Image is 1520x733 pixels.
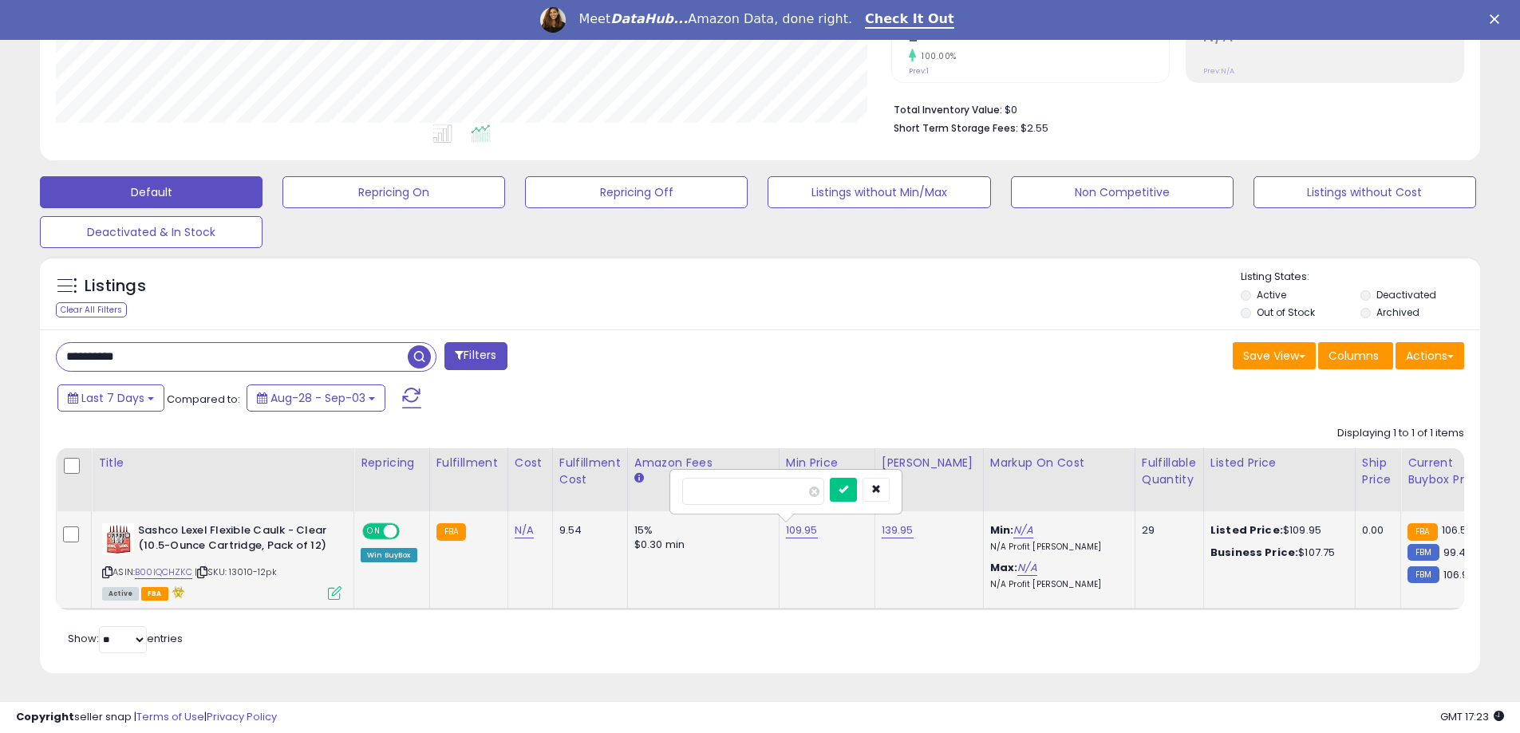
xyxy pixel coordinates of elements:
label: Deactivated [1376,288,1436,301]
div: Current Buybox Price [1407,455,1490,488]
b: Sashco Lexel Flexible Caulk - Clear (10.5-Ounce Cartridge, Pack of 12) [138,523,332,557]
p: N/A Profit [PERSON_NAME] [990,579,1123,590]
span: Aug-28 - Sep-03 [270,390,365,406]
strong: Copyright [16,709,74,724]
button: Default [40,176,263,208]
div: Amazon Fees [634,455,772,471]
span: 106.95 [1443,567,1475,582]
div: Title [98,455,347,471]
div: seller snap | | [16,710,277,725]
span: | SKU: 13010-12pk [195,566,277,578]
div: Meet Amazon Data, done right. [578,11,852,27]
b: Min: [990,522,1014,538]
small: Prev: N/A [1203,66,1234,76]
button: Aug-28 - Sep-03 [247,384,385,412]
div: Displaying 1 to 1 of 1 items [1337,426,1464,441]
button: Filters [444,342,507,370]
a: Privacy Policy [207,709,277,724]
small: 100.00% [916,50,957,62]
h5: Listings [85,275,146,298]
small: FBM [1407,566,1439,583]
button: Columns [1318,342,1393,369]
b: Max: [990,560,1018,575]
li: $0 [894,99,1452,118]
span: 106.5 [1442,522,1467,538]
label: Active [1257,288,1286,301]
span: FBA [141,587,168,601]
span: 2025-09-11 17:23 GMT [1440,709,1504,724]
a: B00IQCHZKC [135,566,192,579]
div: Close [1490,14,1506,24]
button: Save View [1233,342,1316,369]
div: 9.54 [559,523,615,538]
div: Fulfillment Cost [559,455,621,488]
small: FBA [436,523,466,541]
div: Cost [515,455,546,471]
th: The percentage added to the cost of goods (COGS) that forms the calculator for Min & Max prices. [983,448,1135,511]
a: N/A [515,522,534,538]
span: ON [364,525,384,538]
a: Terms of Use [136,709,204,724]
button: Repricing Off [525,176,748,208]
a: Check It Out [865,11,954,29]
label: Archived [1376,305,1419,319]
a: N/A [1013,522,1032,538]
button: Listings without Cost [1254,176,1476,208]
div: Fulfillable Quantity [1142,455,1197,488]
span: Columns [1329,348,1379,364]
div: $107.75 [1210,546,1343,560]
span: Compared to: [167,392,240,407]
a: 109.95 [786,522,818,538]
button: Listings without Min/Max [768,176,990,208]
i: hazardous material [168,586,185,597]
div: Ship Price [1362,455,1394,488]
p: Listing States: [1241,270,1480,285]
button: Repricing On [282,176,505,208]
small: FBM [1407,544,1439,561]
a: 139.95 [882,522,914,538]
button: Last 7 Days [57,384,164,412]
img: 51R4FYmOhuL._SL40_.jpg [102,523,134,555]
p: N/A Profit [PERSON_NAME] [990,542,1123,553]
span: $2.55 [1021,120,1048,136]
img: Profile image for Georgie [540,7,566,33]
span: Show: entries [68,631,183,646]
button: Deactivated & In Stock [40,216,263,248]
div: Win BuyBox [361,548,417,562]
small: Amazon Fees. [634,471,644,486]
div: Listed Price [1210,455,1348,471]
span: Last 7 Days [81,390,144,406]
i: DataHub... [610,11,688,26]
button: Actions [1396,342,1464,369]
div: 15% [634,523,767,538]
small: FBA [1407,523,1437,541]
div: Markup on Cost [990,455,1128,471]
button: Non Competitive [1011,176,1234,208]
div: Fulfillment [436,455,501,471]
b: Total Inventory Value: [894,103,1002,116]
b: Listed Price: [1210,522,1283,538]
div: $0.30 min [634,538,767,552]
small: Prev: 1 [909,66,929,76]
span: 99.48 [1443,545,1473,560]
div: 29 [1142,523,1191,538]
div: Repricing [361,455,423,471]
div: ASIN: [102,523,342,598]
b: Short Term Storage Fees: [894,121,1018,135]
label: Out of Stock [1257,305,1315,319]
div: 0.00 [1362,523,1388,538]
div: [PERSON_NAME] [882,455,977,471]
span: OFF [397,525,423,538]
div: Min Price [786,455,868,471]
a: N/A [1017,560,1036,576]
b: Business Price: [1210,545,1298,560]
div: $109.95 [1210,523,1343,538]
div: Clear All Filters [56,302,127,317]
span: All listings currently available for purchase on Amazon [102,587,139,601]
